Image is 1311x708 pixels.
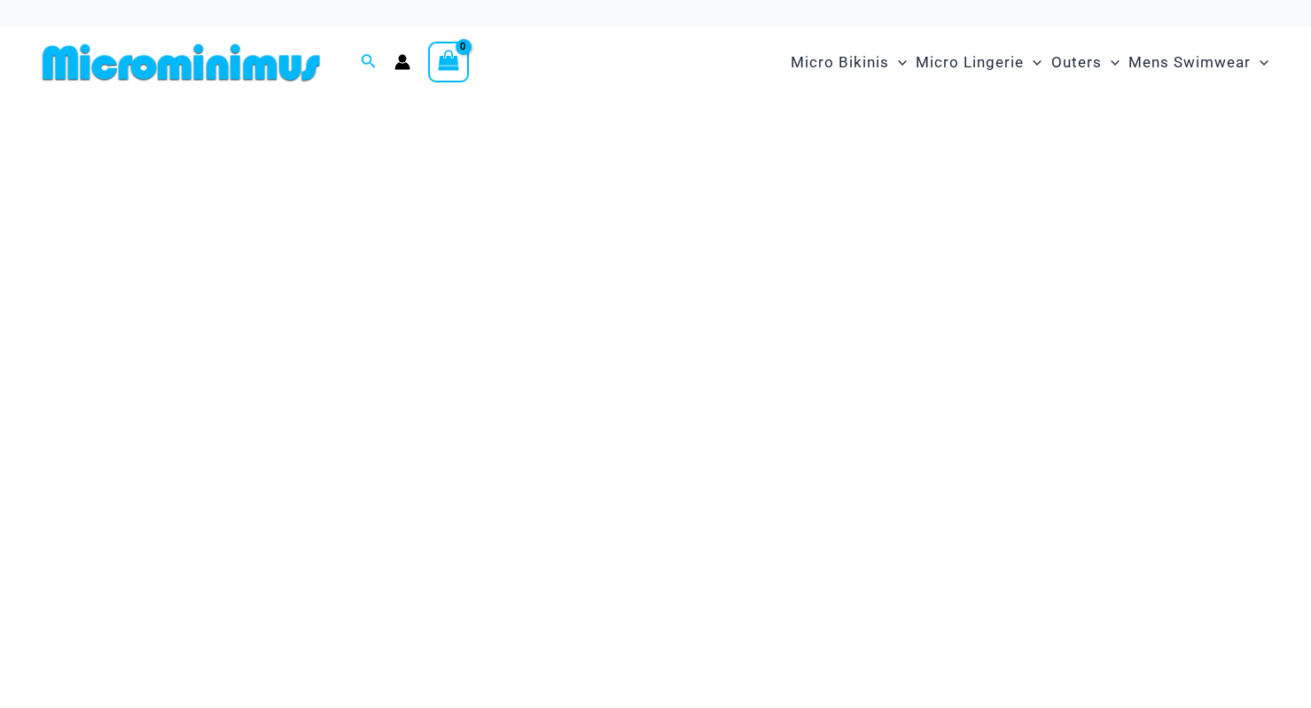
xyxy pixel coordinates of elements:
[1124,35,1273,89] a: Mens SwimwearMenu ToggleMenu Toggle
[786,35,911,89] a: Micro BikinisMenu ToggleMenu Toggle
[784,33,1276,92] nav: Site Navigation
[428,42,469,82] a: View Shopping Cart, empty
[916,40,1024,85] span: Micro Lingerie
[1051,40,1102,85] span: Outers
[1128,40,1251,85] span: Mens Swimwear
[791,40,889,85] span: Micro Bikinis
[1102,40,1120,85] span: Menu Toggle
[911,35,1046,89] a: Micro LingerieMenu ToggleMenu Toggle
[1024,40,1042,85] span: Menu Toggle
[361,51,377,74] a: Search icon link
[1047,35,1124,89] a: OutersMenu ToggleMenu Toggle
[1251,40,1268,85] span: Menu Toggle
[394,54,410,70] a: Account icon link
[889,40,907,85] span: Menu Toggle
[35,43,327,82] img: MM SHOP LOGO FLAT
